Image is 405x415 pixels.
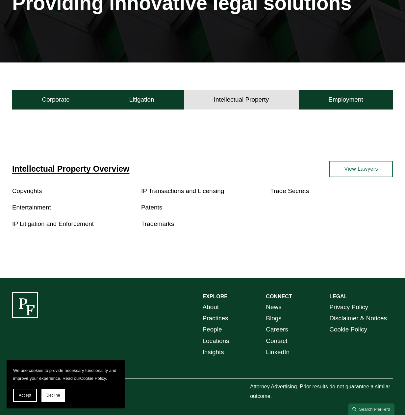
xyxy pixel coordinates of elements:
[266,324,288,335] a: Careers
[266,302,281,313] a: News
[266,294,292,299] strong: CONNECT
[203,313,228,324] a: Practices
[12,187,42,194] a: Copyrights
[203,324,222,335] a: People
[329,324,367,335] a: Cookie Policy
[329,161,393,177] a: View Lawyers
[12,220,94,227] a: IP Litigation and Enforcement
[12,164,129,173] a: Intellectual Property Overview
[141,187,224,194] a: IP Transactions and Licensing
[266,347,290,358] a: LinkedIn
[203,347,224,358] a: Insights
[13,367,118,382] p: We use cookies to provide necessary functionality and improve your experience. Read our .
[19,393,31,398] span: Accept
[42,96,69,104] h4: Corporate
[250,382,393,401] p: Attorney Advertising. Prior results do not guarantee a similar outcome.
[203,294,228,299] strong: EXPLORE
[41,389,65,402] button: Decline
[270,187,309,194] a: Trade Secrets
[266,335,287,347] a: Contact
[328,96,363,104] h4: Employment
[214,96,269,104] h4: Intellectual Property
[12,204,51,211] a: Entertainment
[266,313,281,324] a: Blogs
[348,403,394,415] a: Search this site
[141,204,162,211] a: Patents
[129,96,154,104] h4: Litigation
[80,376,106,381] a: Cookie Policy
[46,393,60,398] span: Decline
[203,302,219,313] a: About
[203,335,229,347] a: Locations
[329,302,368,313] a: Privacy Policy
[329,294,347,299] strong: LEGAL
[7,360,125,408] section: Cookie banner
[141,220,174,227] a: Trademarks
[13,389,37,402] button: Accept
[329,313,387,324] a: Disclaimer & Notices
